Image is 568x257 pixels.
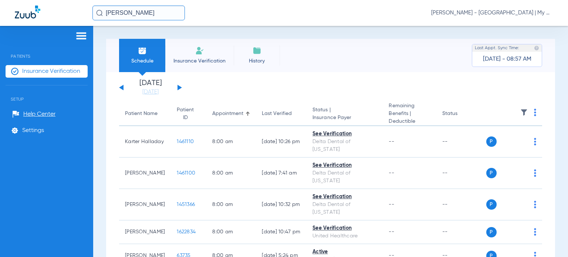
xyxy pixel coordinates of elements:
img: History [253,46,261,55]
span: Last Appt. Sync Time: [475,44,519,52]
input: Search for patients [92,6,185,20]
div: See Verification [312,130,377,138]
span: 1622834 [177,229,196,234]
td: [DATE] 7:41 AM [256,158,307,189]
span: [PERSON_NAME] - [GEOGRAPHIC_DATA] | My Community Dental Centers [431,9,553,17]
td: [DATE] 10:26 PM [256,126,307,158]
td: [PERSON_NAME] [119,189,171,220]
div: United Healthcare [312,232,377,240]
img: group-dot-blue.svg [534,228,536,236]
div: Patient Name [125,110,158,118]
img: hamburger-icon [75,31,87,40]
img: x.svg [517,228,525,236]
img: x.svg [517,138,525,145]
div: Appointment [212,110,243,118]
div: Last Verified [262,110,292,118]
td: -- [436,220,486,244]
span: Schedule [125,57,160,65]
div: Last Verified [262,110,301,118]
span: Insurance Payer [312,114,377,122]
img: x.svg [517,201,525,208]
img: last sync help info [534,45,539,51]
div: See Verification [312,162,377,169]
td: [DATE] 10:47 PM [256,220,307,244]
td: [DATE] 10:32 PM [256,189,307,220]
img: x.svg [517,169,525,177]
td: Karter Halladay [119,126,171,158]
div: Delta Dental of [US_STATE] [312,169,377,185]
img: Zuub Logo [15,6,40,18]
a: [DATE] [128,88,173,96]
div: Delta Dental of [US_STATE] [312,138,377,153]
th: Status | [307,102,383,126]
td: -- [436,126,486,158]
img: group-dot-blue.svg [534,169,536,177]
td: 8:00 AM [206,189,256,220]
img: group-dot-blue.svg [534,201,536,208]
span: 1451366 [177,202,195,207]
span: Insurance Verification [171,57,228,65]
td: -- [436,158,486,189]
td: 8:00 AM [206,158,256,189]
div: Delta Dental of [US_STATE] [312,201,377,216]
li: [DATE] [128,80,173,96]
span: -- [389,139,394,144]
td: [PERSON_NAME] [119,220,171,244]
img: Search Icon [96,10,103,16]
img: Schedule [138,46,147,55]
th: Remaining Benefits | [383,102,436,126]
span: History [239,57,274,65]
img: Manual Insurance Verification [195,46,204,55]
span: 1461100 [177,170,195,176]
img: filter.svg [520,109,528,116]
img: group-dot-blue.svg [534,109,536,116]
th: Status [436,102,486,126]
td: 8:00 AM [206,126,256,158]
span: Settings [22,127,44,134]
span: Patients [6,43,88,59]
span: [DATE] - 08:57 AM [483,55,531,63]
span: Deductible [389,118,430,125]
div: Patient ID [177,106,200,122]
span: P [486,168,497,178]
span: Insurance Verification [22,68,80,75]
div: Patient ID [177,106,194,122]
div: Patient Name [125,110,165,118]
div: See Verification [312,224,377,232]
div: See Verification [312,193,377,201]
td: [PERSON_NAME] [119,158,171,189]
td: -- [436,189,486,220]
a: Help Center [12,111,55,118]
span: Setup [6,85,88,102]
div: Active [312,248,377,256]
span: P [486,199,497,210]
span: -- [389,170,394,176]
span: P [486,227,497,237]
td: 8:00 AM [206,220,256,244]
img: group-dot-blue.svg [534,138,536,145]
div: Appointment [212,110,250,118]
span: Help Center [23,111,55,118]
span: -- [389,229,394,234]
span: 1461110 [177,139,194,144]
span: -- [389,202,394,207]
span: P [486,136,497,147]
